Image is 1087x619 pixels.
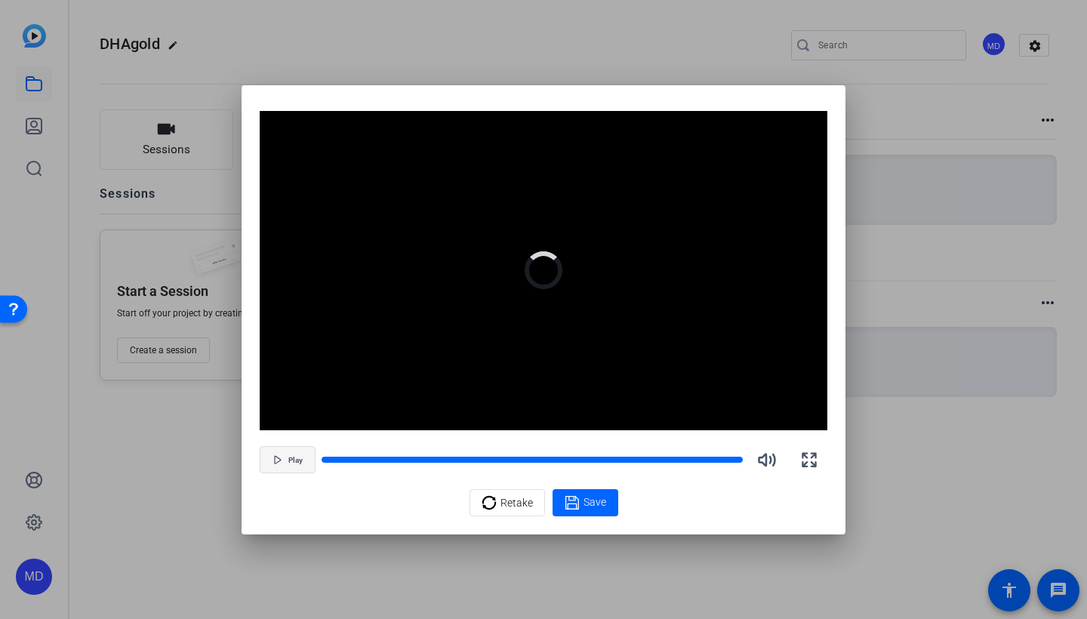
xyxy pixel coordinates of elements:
[288,456,303,465] span: Play
[553,489,618,516] button: Save
[584,494,606,510] span: Save
[470,489,545,516] button: Retake
[749,442,785,478] button: Mute
[260,111,827,430] div: Video Player
[500,488,533,517] span: Retake
[260,446,316,473] button: Play
[791,442,827,478] button: Fullscreen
